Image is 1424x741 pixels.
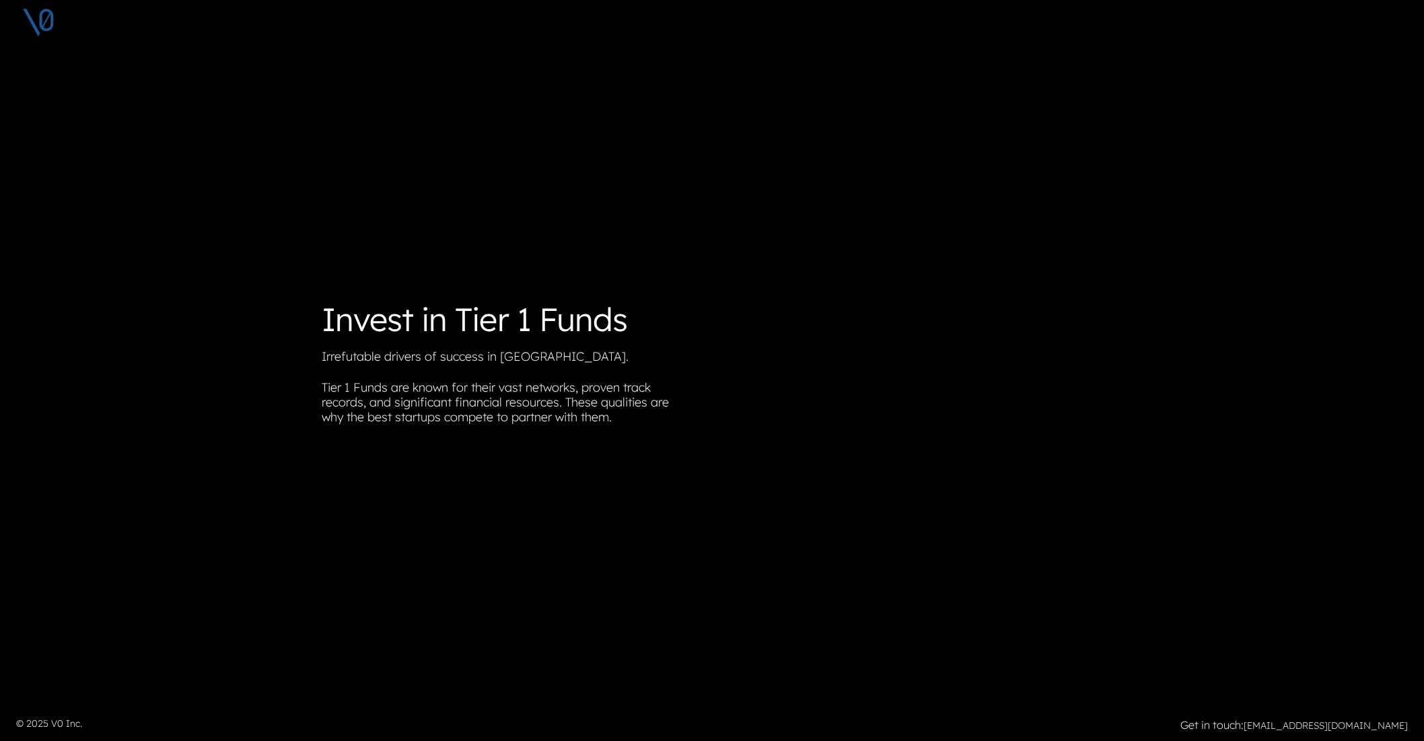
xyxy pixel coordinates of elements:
img: V0 logo [22,5,55,39]
p: Tier 1 Funds are known for their vast networks, proven track records, and significant financial r... [322,380,701,430]
a: [EMAIL_ADDRESS][DOMAIN_NAME] [1244,719,1408,732]
h1: Invest in Tier 1 Funds [322,300,701,339]
p: Irrefutable drivers of success in [GEOGRAPHIC_DATA]. [322,349,701,369]
p: © 2025 V0 Inc. [16,717,704,731]
strong: Get in touch: [1180,718,1244,732]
